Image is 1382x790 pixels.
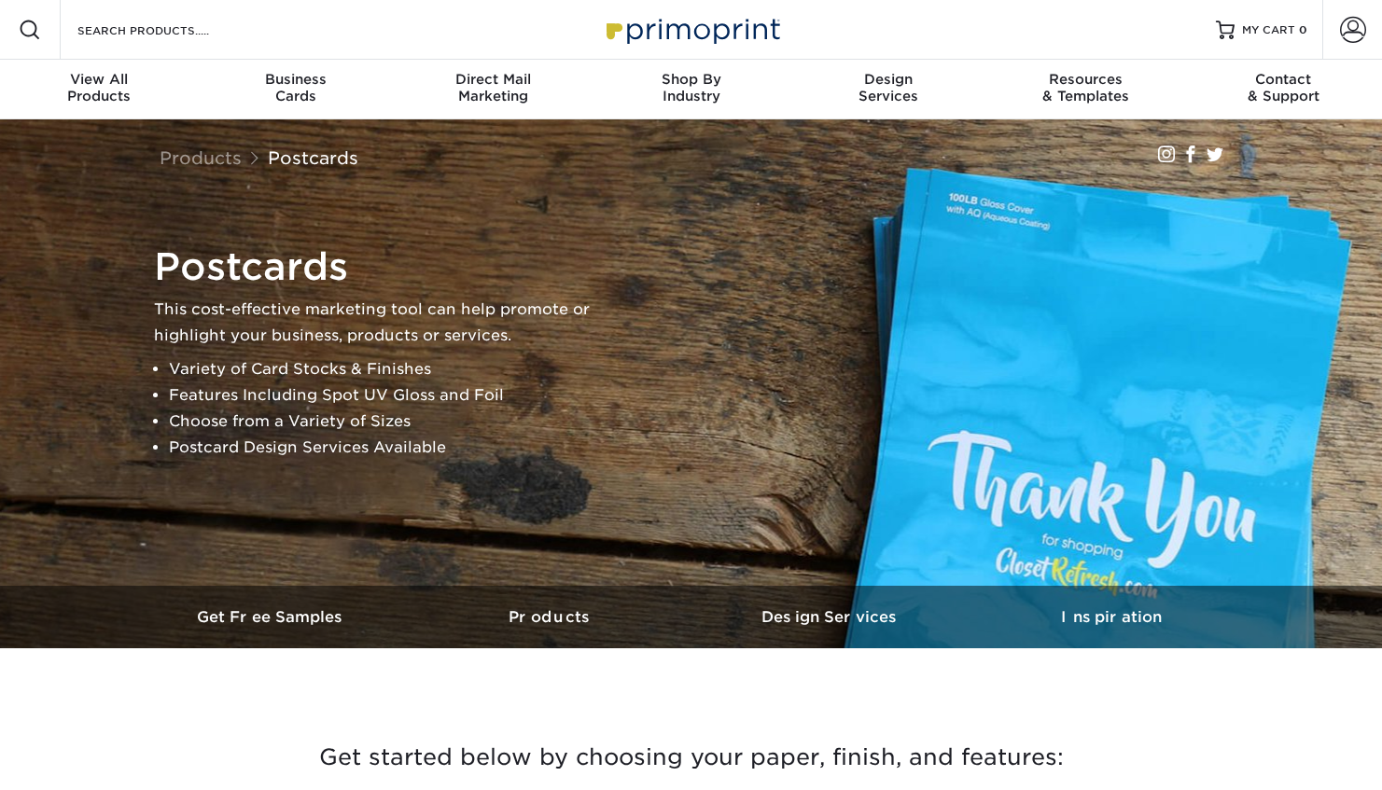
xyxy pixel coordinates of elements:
span: Shop By [593,71,790,88]
div: Services [789,71,987,104]
h3: Inspiration [971,608,1251,626]
a: Products [160,147,242,168]
h3: Design Services [691,608,971,626]
a: Get Free Samples [132,586,412,648]
a: Contact& Support [1184,60,1382,119]
li: Choose from a Variety of Sizes [169,409,621,435]
a: Shop ByIndustry [593,60,790,119]
a: Inspiration [971,586,1251,648]
img: Primoprint [598,9,785,49]
span: Contact [1184,71,1382,88]
div: & Support [1184,71,1382,104]
li: Features Including Spot UV Gloss and Foil [169,382,621,409]
span: MY CART [1242,22,1295,38]
span: Resources [987,71,1185,88]
span: Business [198,71,396,88]
div: Cards [198,71,396,104]
a: DesignServices [789,60,987,119]
span: Direct Mail [395,71,593,88]
h1: Postcards [154,244,621,289]
div: Industry [593,71,790,104]
h3: Products [412,608,691,626]
span: Design [789,71,987,88]
p: This cost-effective marketing tool can help promote or highlight your business, products or servi... [154,297,621,349]
li: Variety of Card Stocks & Finishes [169,356,621,382]
input: SEARCH PRODUCTS..... [76,19,258,41]
a: Resources& Templates [987,60,1185,119]
h3: Get Free Samples [132,608,412,626]
div: & Templates [987,71,1185,104]
a: BusinessCards [198,60,396,119]
div: Marketing [395,71,593,104]
a: Postcards [268,147,358,168]
span: 0 [1299,23,1307,36]
a: Design Services [691,586,971,648]
a: Products [412,586,691,648]
li: Postcard Design Services Available [169,435,621,461]
a: Direct MailMarketing [395,60,593,119]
